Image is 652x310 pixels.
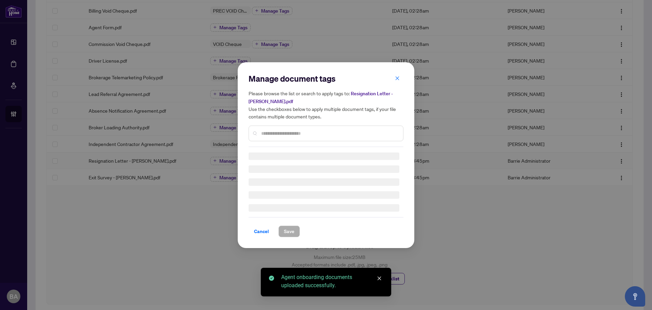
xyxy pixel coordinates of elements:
[254,226,269,237] span: Cancel
[376,275,383,282] a: Close
[249,89,403,120] h5: Please browse the list or search to apply tags to: Use the checkboxes below to apply multiple doc...
[249,91,393,104] span: Resignation Letter - [PERSON_NAME].pdf
[281,273,383,290] div: Agent onboarding documents uploaded successfully.
[269,276,274,281] span: check-circle
[249,73,403,84] h2: Manage document tags
[249,226,274,237] button: Cancel
[377,276,382,281] span: close
[625,286,645,307] button: Open asap
[395,76,400,80] span: close
[278,226,300,237] button: Save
